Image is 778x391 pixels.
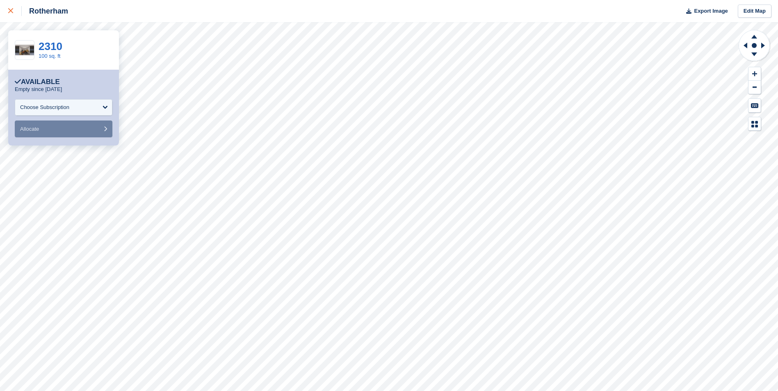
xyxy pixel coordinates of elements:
div: Rotherham [22,6,68,16]
a: 100 sq. ft [39,53,60,59]
button: Zoom In [748,67,761,81]
span: Allocate [20,126,39,132]
button: Allocate [15,120,112,137]
img: 100%20SQ.FT-2.jpg [15,45,34,55]
a: 2310 [39,40,62,52]
button: Export Image [681,5,728,18]
button: Keyboard Shortcuts [748,99,761,112]
p: Empty since [DATE] [15,86,62,93]
span: Export Image [694,7,728,15]
div: Choose Subscription [20,103,69,111]
div: Available [15,78,60,86]
button: Map Legend [748,117,761,131]
button: Zoom Out [748,81,761,94]
a: Edit Map [738,5,771,18]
